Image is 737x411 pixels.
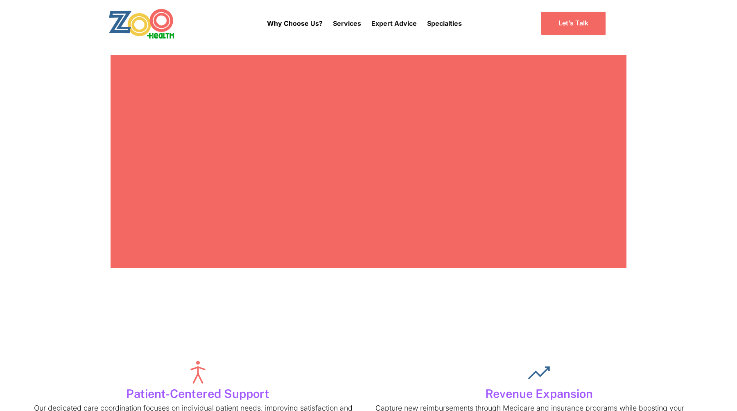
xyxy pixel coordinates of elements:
[333,18,361,28] p: Services
[371,6,417,41] div: Expert Advice
[485,388,593,399] div: Revenue Expansion
[371,14,417,32] a: Expert Advice
[126,388,269,399] div: Patient-Centered Support
[371,18,417,28] p: Expert Advice
[109,8,197,39] a: home
[333,6,361,41] div: Services
[427,6,462,41] div: Specialties
[540,11,606,35] a: Let’s Talk
[267,12,323,35] a: Why Choose Us?
[427,19,462,27] a: Specialties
